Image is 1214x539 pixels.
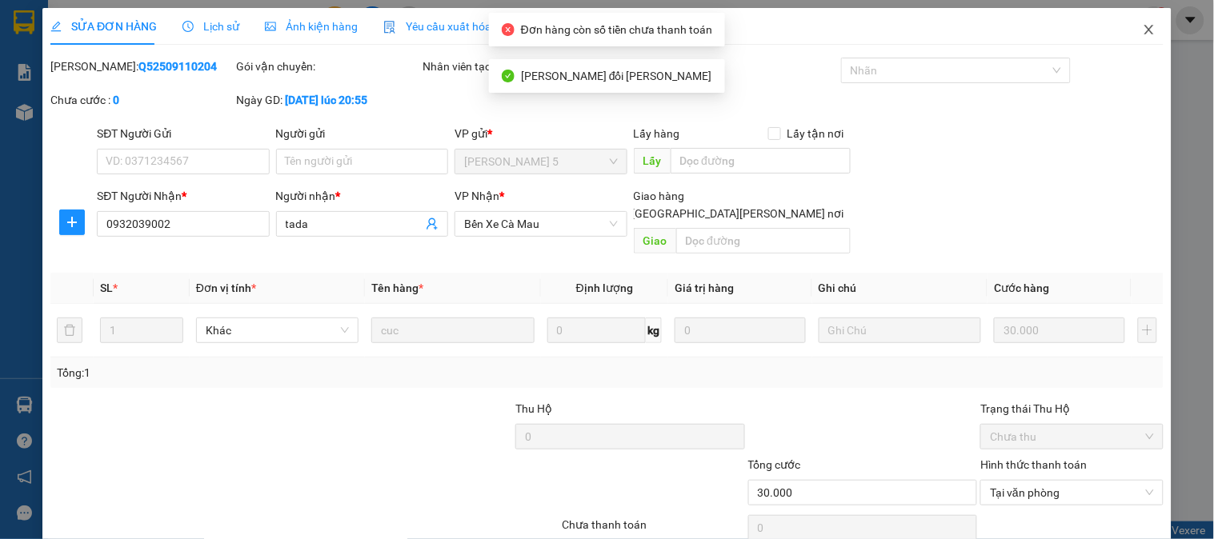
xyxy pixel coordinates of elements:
div: Người nhận [276,187,448,205]
span: Yêu cầu xuất hóa đơn điện tử [383,20,552,33]
span: kg [646,317,662,343]
span: VP Nhận [455,190,499,202]
span: edit [50,21,62,32]
div: Nhân viên tạo: [423,58,652,75]
div: SĐT Người Gửi [97,125,269,142]
div: Trạng thái Thu Hộ [980,400,1163,417]
b: [DATE] lúc 20:55 [286,94,368,106]
span: Lịch sử [182,20,239,33]
div: SĐT Người Nhận [97,187,269,205]
button: delete [57,317,82,343]
div: Chưa cước : [50,91,233,109]
span: SỬA ĐƠN HÀNG [50,20,157,33]
b: 0 [113,94,119,106]
span: Đơn vị tính [196,281,256,294]
b: Q52509110204 [138,60,217,73]
span: Định lượng [576,281,633,294]
div: Cước rồi : [655,58,838,75]
span: clock-circle [182,21,194,32]
span: Khác [206,318,349,342]
button: Close [1127,8,1172,53]
span: Ảnh kiện hàng [265,20,358,33]
button: plus [1138,317,1157,343]
img: icon [383,21,396,34]
span: close-circle [502,23,515,36]
span: check-circle [502,70,515,82]
input: Dọc đường [671,148,851,174]
span: Giao [634,228,676,254]
div: Ngày GD: [237,91,419,109]
span: SL [100,281,113,294]
span: Tại văn phòng [990,481,1153,505]
div: Người gửi [276,125,448,142]
span: [GEOGRAPHIC_DATA][PERSON_NAME] nơi [626,205,851,222]
label: Hình thức thanh toán [980,458,1087,471]
span: Tên hàng [371,281,423,294]
button: plus [59,210,85,235]
span: Bến Xe Cà Mau [464,212,617,236]
span: Thu Hộ [515,402,552,415]
div: Tổng: 1 [57,364,470,381]
div: Gói vận chuyển: [237,58,419,75]
span: Chưa thu [990,425,1153,449]
span: Trạm Quận 5 [464,150,617,174]
input: VD: Bàn, Ghế [371,317,534,343]
input: Dọc đường [676,228,851,254]
span: Cước hàng [994,281,1049,294]
span: Đơn hàng còn số tiền chưa thanh toán [521,23,712,36]
th: Ghi chú [812,273,988,304]
span: close [1143,23,1156,36]
span: user-add [426,218,439,230]
input: Ghi Chú [819,317,981,343]
div: VP gửi [455,125,627,142]
input: 0 [994,317,1125,343]
span: Giá trị hàng [675,281,734,294]
input: 0 [675,317,806,343]
span: Lấy [634,148,671,174]
span: Lấy tận nơi [781,125,851,142]
span: Giao hàng [634,190,685,202]
span: plus [60,216,84,229]
span: Tổng cước [748,458,801,471]
span: picture [265,21,276,32]
span: [PERSON_NAME] đổi [PERSON_NAME] [521,70,712,82]
div: [PERSON_NAME]: [50,58,233,75]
